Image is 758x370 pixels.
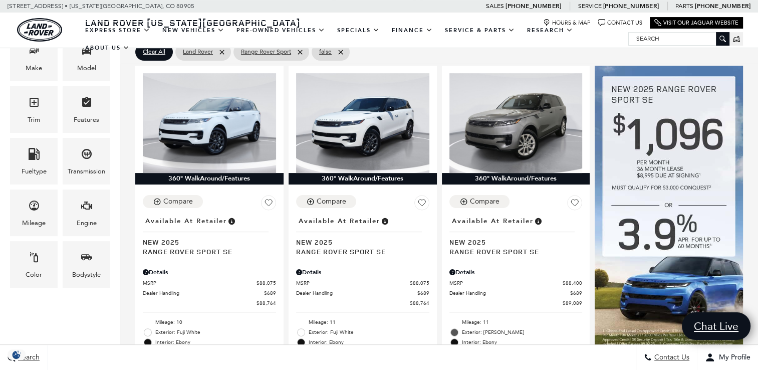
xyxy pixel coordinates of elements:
span: New 2025 [296,237,422,247]
div: Mileage [22,218,46,229]
a: Pre-Owned Vehicles [230,22,331,39]
button: Compare Vehicle [449,195,510,208]
span: $88,400 [563,279,582,287]
div: Compare [317,197,346,206]
div: TrimTrim [10,86,58,133]
span: Features [81,94,93,114]
div: FueltypeFueltype [10,138,58,184]
span: Interior: Ebony [462,337,583,347]
span: Sales [486,3,504,10]
a: Available at RetailerNew 2025Range Rover Sport SE [449,214,583,256]
span: Vehicle is in stock and ready for immediate delivery. Due to demand, availability is subject to c... [227,216,236,227]
div: ModelModel [63,34,110,81]
span: $89,089 [563,299,582,307]
span: Dealer Handling [449,289,571,297]
span: Range Rover Sport SE [296,247,422,256]
a: [STREET_ADDRESS] • [US_STATE][GEOGRAPHIC_DATA], CO 80905 [8,3,194,10]
div: 360° WalkAround/Features [135,173,284,184]
a: Land Rover [US_STATE][GEOGRAPHIC_DATA] [79,17,307,29]
a: EXPRESS STORE [79,22,156,39]
span: Chat Live [689,319,743,333]
a: MSRP $88,400 [449,279,583,287]
a: [PHONE_NUMBER] [695,2,750,10]
span: Dealer Handling [296,289,417,297]
span: Contact Us [652,353,689,362]
span: $88,764 [257,299,276,307]
span: Transmission [81,145,93,166]
a: Dealer Handling $689 [296,289,429,297]
div: Transmission [68,166,105,177]
a: Chat Live [682,312,750,340]
div: FeaturesFeatures [63,86,110,133]
div: MileageMileage [10,190,58,236]
span: Interior: Ebony [155,337,276,347]
input: Search [629,33,729,45]
img: 2025 LAND ROVER Range Rover Sport SE [296,73,429,173]
a: MSRP $88,075 [143,279,276,287]
div: Model [77,63,96,74]
span: New 2025 [143,237,269,247]
a: Visit Our Jaguar Website [654,19,738,27]
div: Pricing Details - Range Rover Sport SE [449,268,583,277]
span: Vehicle is in stock and ready for immediate delivery. Due to demand, availability is subject to c... [534,216,543,227]
a: Finance [386,22,439,39]
span: $689 [570,289,582,297]
span: Vehicle is in stock and ready for immediate delivery. Due to demand, availability is subject to c... [380,216,389,227]
li: Mileage: 11 [449,317,583,327]
img: 2025 LAND ROVER Range Rover Sport SE [449,73,583,173]
button: Save Vehicle [261,195,276,214]
div: Pricing Details - Range Rover Sport SE [296,268,429,277]
a: $88,764 [296,299,429,307]
span: Bodystyle [81,249,93,269]
nav: Main Navigation [79,22,628,57]
button: Compare Vehicle [296,195,356,208]
a: [PHONE_NUMBER] [506,2,561,10]
img: 2025 LAND ROVER Range Rover Sport SE [143,73,276,173]
a: MSRP $88,075 [296,279,429,287]
span: Range Rover Sport SE [143,247,269,256]
div: Features [74,114,99,125]
span: Color [28,249,40,269]
img: Opt-Out Icon [5,349,28,360]
a: Research [521,22,579,39]
div: EngineEngine [63,190,110,236]
button: Open user profile menu [697,345,758,370]
span: $689 [264,289,276,297]
div: 360° WalkAround/Features [289,173,437,184]
a: Dealer Handling $689 [449,289,583,297]
div: Compare [163,197,193,206]
a: Contact Us [598,19,642,27]
a: land-rover [17,18,62,42]
a: About Us [79,39,136,57]
a: $88,764 [143,299,276,307]
span: MSRP [296,279,410,287]
div: Trim [28,114,40,125]
span: New 2025 [449,237,575,247]
a: Dealer Handling $689 [143,289,276,297]
img: Land Rover [17,18,62,42]
li: Mileage: 10 [143,317,276,327]
div: BodystyleBodystyle [63,241,110,288]
div: Color [26,269,42,280]
div: Engine [77,218,97,229]
div: 360° WalkAround/Features [442,173,590,184]
span: Make [28,42,40,62]
span: Range Rover Sport SE [449,247,575,256]
span: My Profile [715,353,750,362]
a: Available at RetailerNew 2025Range Rover Sport SE [296,214,429,256]
button: Save Vehicle [567,195,582,214]
a: $89,089 [449,299,583,307]
div: ColorColor [10,241,58,288]
a: Available at RetailerNew 2025Range Rover Sport SE [143,214,276,256]
span: $689 [417,289,429,297]
span: MSRP [449,279,563,287]
div: Bodystyle [72,269,101,280]
span: Dealer Handling [143,289,264,297]
span: MSRP [143,279,257,287]
span: $88,075 [410,279,429,287]
span: Engine [81,197,93,218]
div: Pricing Details - Range Rover Sport SE [143,268,276,277]
span: Mileage [28,197,40,218]
section: Click to Open Cookie Consent Modal [5,349,28,360]
a: New Vehicles [156,22,230,39]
